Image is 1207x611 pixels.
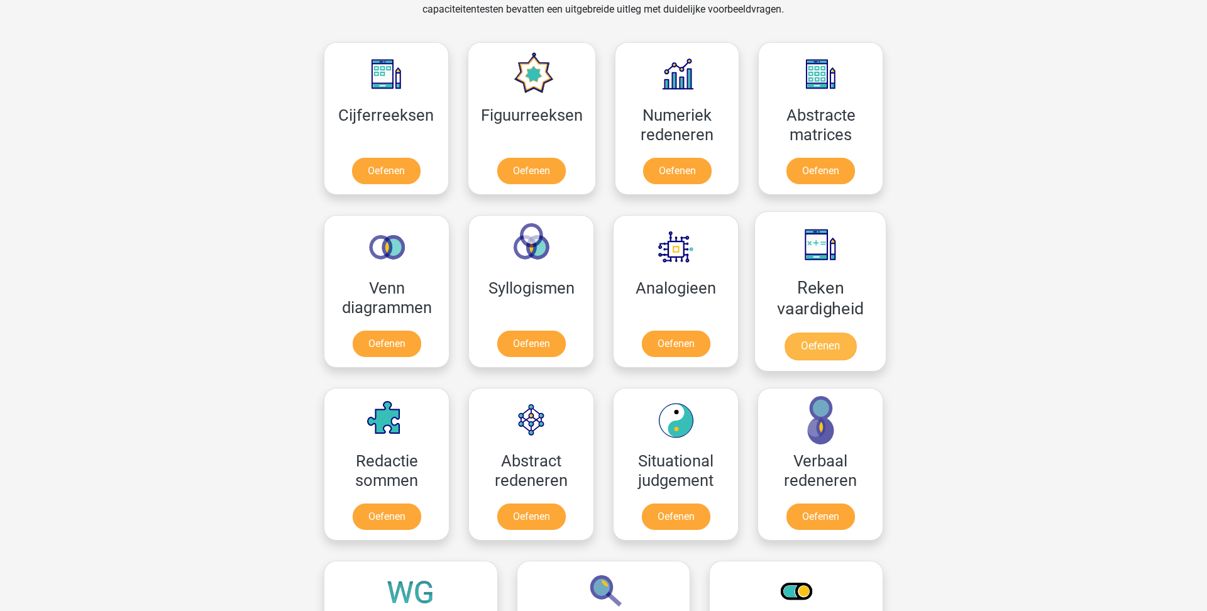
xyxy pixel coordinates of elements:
a: Oefenen [643,158,712,184]
a: Oefenen [352,158,421,184]
a: Oefenen [497,504,566,530]
a: Oefenen [642,504,710,530]
a: Oefenen [353,331,421,357]
a: Oefenen [786,504,855,530]
a: Oefenen [786,158,855,184]
a: Oefenen [642,331,710,357]
a: Oefenen [497,158,566,184]
a: Oefenen [497,331,566,357]
a: Oefenen [353,504,421,530]
a: Oefenen [785,333,856,360]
